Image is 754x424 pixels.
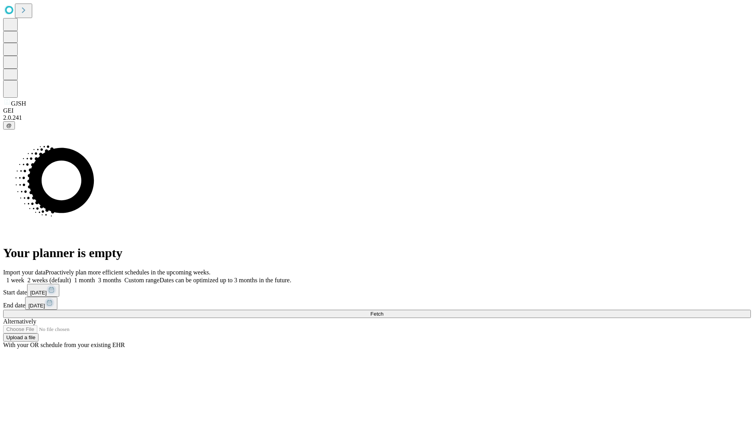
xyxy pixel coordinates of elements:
span: Dates can be optimized up to 3 months in the future. [159,277,291,283]
span: Fetch [370,311,383,317]
span: Custom range [124,277,159,283]
button: Fetch [3,310,751,318]
h1: Your planner is empty [3,246,751,260]
div: End date [3,297,751,310]
button: [DATE] [27,284,59,297]
span: With your OR schedule from your existing EHR [3,342,125,348]
div: GEI [3,107,751,114]
span: Proactively plan more efficient schedules in the upcoming weeks. [46,269,210,276]
span: @ [6,122,12,128]
button: Upload a file [3,333,38,342]
span: 1 month [74,277,95,283]
div: Start date [3,284,751,297]
span: GJSH [11,100,26,107]
span: [DATE] [30,290,47,296]
span: 1 week [6,277,24,283]
button: @ [3,121,15,130]
span: 2 weeks (default) [27,277,71,283]
div: 2.0.241 [3,114,751,121]
span: Import your data [3,269,46,276]
span: 3 months [98,277,121,283]
span: Alternatively [3,318,36,325]
button: [DATE] [25,297,57,310]
span: [DATE] [28,303,45,309]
